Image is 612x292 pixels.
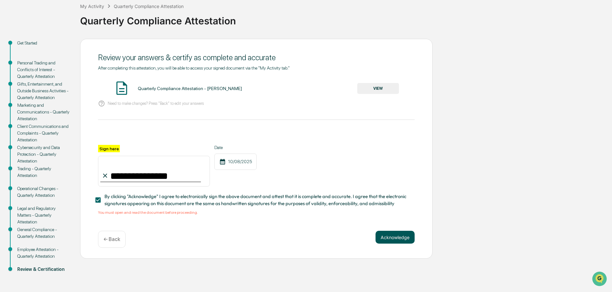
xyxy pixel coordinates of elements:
[17,266,70,273] div: Review & Certification
[22,55,81,61] div: We're available if you need us!
[214,154,257,170] div: 10/08/2025
[6,81,12,87] div: 🖐️
[6,49,18,61] img: 1746055101610-c473b297-6a78-478c-a979-82029cc54cd1
[17,144,70,164] div: Cybersecurity and Data Protection - Quarterly Attestation
[108,101,204,106] p: Need to make changes? Press "Back" to edit your answers
[22,49,105,55] div: Start new chat
[104,193,409,207] span: By clicking "Acknowledge" I agree to electronically sign the above document and attest that it is...
[64,109,78,113] span: Pylon
[103,236,120,242] p: ← Back
[17,165,70,179] div: Trading - Quarterly Attestation
[17,185,70,199] div: Operational Changes - Quarterly Attestation
[376,231,415,244] button: Acknowledge
[80,10,609,27] div: Quarterly Compliance Attestation
[17,81,70,101] div: Gifts, Entertainment, and Outside Business Activities - Quarterly Attestation
[6,94,12,99] div: 🔎
[17,40,70,46] div: Get Started
[17,123,70,143] div: Client Communications and Complaints - Quarterly Attestation
[4,90,43,102] a: 🔎Data Lookup
[17,205,70,225] div: Legal and Regulatory Matters - Quarterly Attestation
[214,145,257,150] label: Date
[13,81,41,87] span: Preclearance
[114,80,130,96] img: Document Icon
[80,4,104,9] div: My Activity
[114,4,184,9] div: Quarterly Compliance Attestation
[109,51,117,59] button: Start new chat
[591,271,609,288] iframe: Open customer support
[98,65,290,71] span: After completing this attestation, you will be able to access your signed document via the "My Ac...
[138,86,242,91] div: Quarterly Compliance Attestation - [PERSON_NAME]
[98,145,120,152] label: Sign here
[13,93,40,99] span: Data Lookup
[53,81,79,87] span: Attestations
[98,53,415,62] div: Review your answers & certify as complete and accurate
[98,210,415,215] div: You must open and read the document before proceeding.
[357,83,399,94] button: VIEW
[4,78,44,90] a: 🖐️Preclearance
[45,108,78,113] a: Powered byPylon
[44,78,82,90] a: 🗄️Attestations
[17,246,70,260] div: Employee Attestation - Quarterly Attestation
[17,60,70,80] div: Personal Trading and Conflicts of Interest - Quarterly Attestation
[46,81,52,87] div: 🗄️
[6,13,117,24] p: How can we help?
[17,226,70,240] div: General Compliance - Quarterly Attestation
[17,102,70,122] div: Marketing and Communications - Quarterly Attestation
